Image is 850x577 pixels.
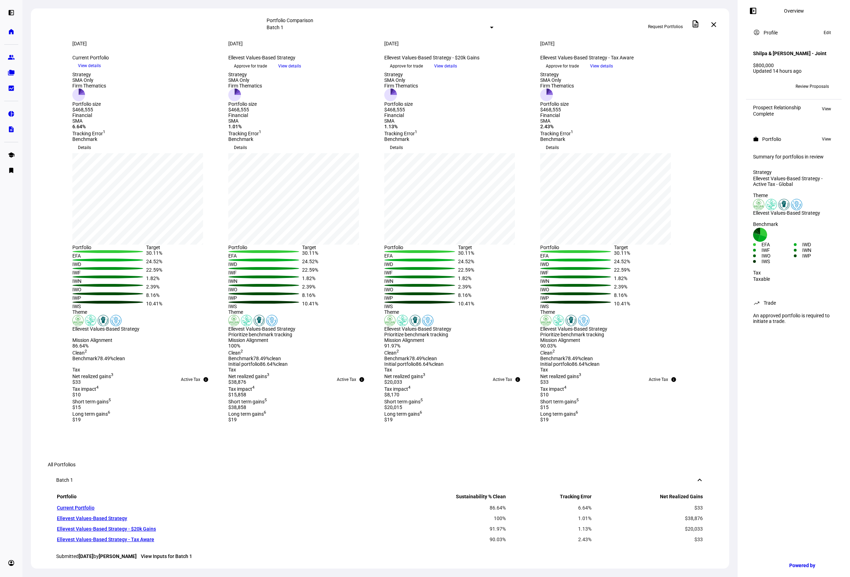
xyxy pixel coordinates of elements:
span: Benchmark [228,356,253,361]
div: Financial [228,112,376,118]
button: View details [584,61,619,71]
div: 86.64% [72,343,220,349]
div: IWD [540,261,614,267]
div: Profile [764,30,778,35]
div: Financial [540,112,688,118]
div: Ellevest Values-Based Strategy [753,210,835,216]
div: Strategy [753,169,835,175]
sup: 1 [415,129,417,134]
div: 24.52% [146,259,220,267]
img: racialJustice.colored.svg [778,199,790,210]
div: $20,033 [384,379,532,385]
img: racialJustice.colored.svg [410,315,421,326]
div: An approved portfolio is required to initiate a trade. [749,310,839,327]
eth-mat-symbol: group [8,54,15,61]
eth-panel-overview-card-header: Profile [753,28,835,37]
span: 78.49% clean [253,356,281,361]
img: climateChange.colored.svg [766,199,777,210]
div: Trade [764,300,776,306]
div: [DATE] [540,41,688,46]
div: Tax [753,270,835,275]
div: 2.43% [540,124,688,129]
span: Tax impact [72,386,99,392]
div: Strategy [72,72,106,77]
div: Tax [540,367,688,372]
div: Ellevest Values-Based Strategy [228,326,376,332]
div: Mission Alignment [228,337,376,343]
div: 10.41% [302,301,376,309]
span: Tracking Error [72,131,105,136]
div: 30.11% [146,250,220,259]
div: Portfolio size [228,101,262,107]
mat-icon: left_panel_open [749,7,757,15]
div: 22.59% [146,267,220,275]
a: home [4,25,18,39]
div: IWD [802,242,835,247]
div: 2.39% [458,284,532,292]
span: Net realized gains [384,374,425,379]
div: IWP [384,295,458,301]
div: IWD [384,261,458,267]
div: IWO [228,287,302,292]
a: group [4,50,18,64]
div: SMA Only [72,77,106,83]
div: Target [614,245,688,250]
div: Theme [753,193,835,198]
span: Tax impact [384,386,411,392]
span: Review Proposals [796,81,829,92]
mat-icon: work [753,136,759,142]
div: Tax [384,367,532,372]
div: Portfolio [384,245,458,250]
span: 78.49% clean [409,356,437,361]
div: Firm Thematics [228,83,262,89]
div: IWS [540,304,614,309]
eth-mat-symbol: description [8,126,15,133]
div: SMA Only [384,77,418,83]
div: $468,555 [384,107,418,112]
sup: 2 [397,349,399,354]
span: View details [434,61,457,71]
eth-mat-symbol: bid_landscape [8,85,15,92]
div: 2.39% [614,284,688,292]
div: Theme [540,309,688,315]
sup: 4 [408,385,411,390]
div: IWN [228,278,302,284]
div: 30.11% [458,250,532,259]
mat-icon: description [691,20,700,28]
div: Target [458,245,532,250]
span: View [822,105,831,113]
div: IWO [384,287,458,292]
div: Portfolio size [384,101,418,107]
span: Net realized gains [540,374,581,379]
div: Financial [72,112,220,118]
div: IWS [761,259,794,264]
div: Ellevest Values-Based Strategy [540,326,688,332]
div: Summary for portfolios in review [753,154,835,160]
div: Firm Thematics [72,83,106,89]
span: Clean [384,350,399,356]
div: IWF [72,270,146,275]
div: Ellevest Values-Based Strategy [384,326,532,332]
span: Details [78,142,91,153]
span: Initial portfolio [540,361,572,367]
mat-icon: trending_up [753,299,760,306]
img: womensRights.colored.svg [110,315,122,326]
mat-icon: account_circle [753,29,760,36]
span: Edit [824,28,831,37]
div: Portfolio size [540,101,574,107]
div: SMA [228,118,376,124]
button: Approve for trade [540,60,584,72]
button: Details [384,142,408,153]
span: +2 [767,84,772,89]
div: Ellevest Values-Based Strategy - $20k Gains [384,55,532,60]
span: 78.49% clean [565,356,593,361]
a: View details [429,63,463,69]
span: 86.64% clean [572,361,600,367]
span: Benchmark [72,356,97,361]
span: Clean [72,350,87,356]
div: Mission Alignment [384,337,532,343]
div: IWS [228,304,302,309]
eth-mat-symbol: account_circle [8,559,15,566]
div: Taxable [753,276,835,282]
span: Approve for trade [546,60,579,72]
